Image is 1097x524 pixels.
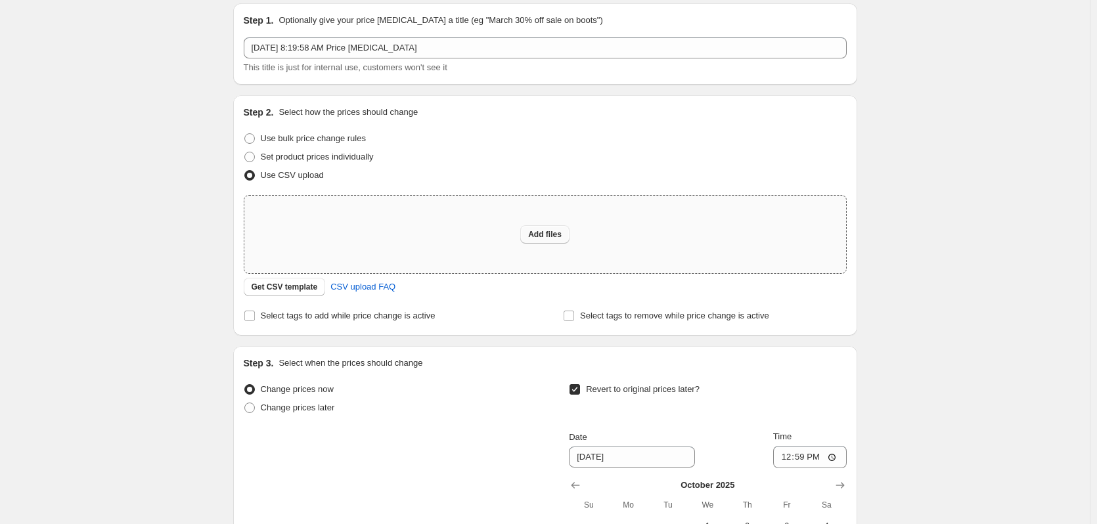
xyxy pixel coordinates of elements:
span: Select tags to add while price change is active [261,311,436,320]
span: Su [574,500,603,510]
th: Sunday [569,494,608,515]
span: Set product prices individually [261,152,374,162]
th: Saturday [807,494,846,515]
input: 9/27/2025 [569,447,695,468]
span: Tu [654,500,683,510]
h2: Step 1. [244,14,274,27]
p: Optionally give your price [MEDICAL_DATA] a title (eg "March 30% off sale on boots") [279,14,602,27]
th: Friday [767,494,807,515]
span: Get CSV template [252,282,318,292]
th: Tuesday [648,494,688,515]
input: 12:00 [773,446,847,468]
span: Change prices now [261,384,334,394]
span: Select tags to remove while price change is active [580,311,769,320]
span: Revert to original prices later? [586,384,700,394]
span: Time [773,431,792,441]
th: Monday [609,494,648,515]
a: CSV upload FAQ [323,276,403,297]
span: CSV upload FAQ [330,280,395,294]
span: Fr [772,500,801,510]
span: This title is just for internal use, customers won't see it [244,62,447,72]
button: Get CSV template [244,278,326,296]
span: Add files [528,229,562,240]
input: 30% off holiday sale [244,37,847,58]
span: Date [569,432,587,442]
button: Add files [520,225,570,244]
th: Thursday [727,494,767,515]
span: Change prices later [261,403,335,412]
span: We [693,500,722,510]
h2: Step 3. [244,357,274,370]
span: Th [732,500,761,510]
span: Use bulk price change rules [261,133,366,143]
span: Use CSV upload [261,170,324,180]
span: Sa [812,500,841,510]
span: Mo [614,500,643,510]
button: Show next month, November 2025 [831,476,849,494]
p: Select when the prices should change [279,357,422,370]
h2: Step 2. [244,106,274,119]
p: Select how the prices should change [279,106,418,119]
button: Show previous month, September 2025 [566,476,585,494]
th: Wednesday [688,494,727,515]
